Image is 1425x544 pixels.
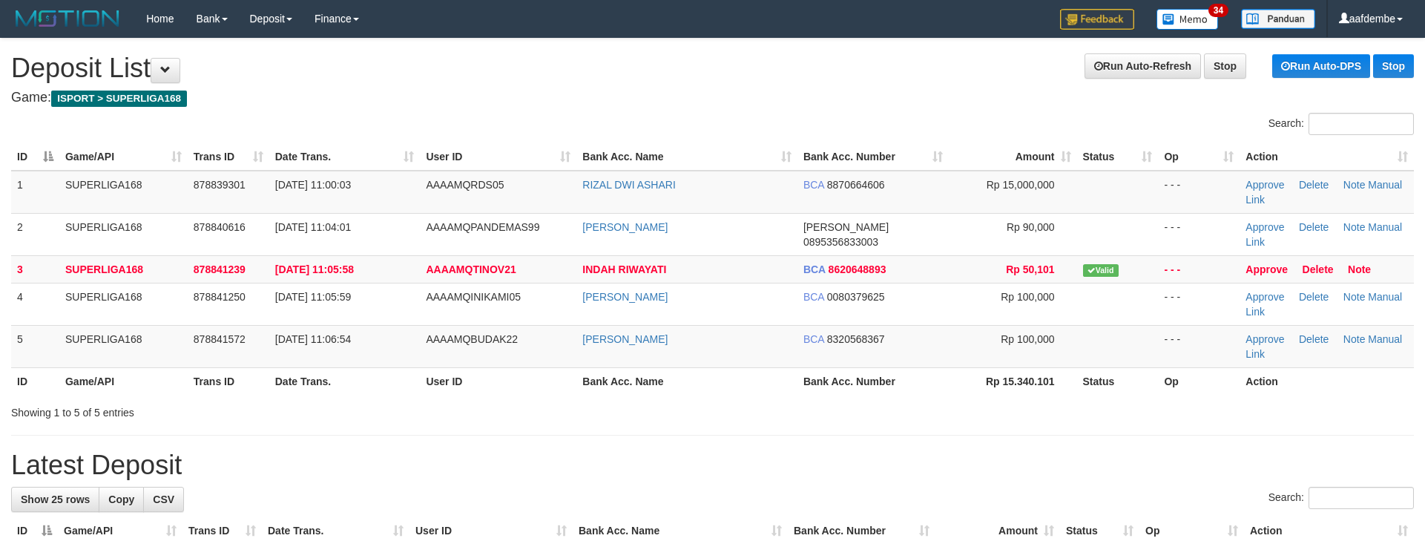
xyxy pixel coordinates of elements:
[1158,171,1240,214] td: - - -
[1272,54,1370,78] a: Run Auto-DPS
[11,325,59,367] td: 5
[1245,333,1402,360] a: Manual Link
[1156,9,1219,30] img: Button%20Memo.svg
[1241,9,1315,29] img: panduan.png
[275,221,351,233] span: [DATE] 11:04:01
[194,221,246,233] span: 878840616
[1208,4,1228,17] span: 34
[1245,179,1402,206] a: Manual Link
[11,255,59,283] td: 3
[1343,333,1366,345] a: Note
[803,263,826,275] span: BCA
[949,367,1077,395] th: Rp 15.340.101
[194,263,246,275] span: 878841239
[194,179,246,191] span: 878839301
[582,291,668,303] a: [PERSON_NAME]
[987,179,1055,191] span: Rp 15,000,000
[426,291,521,303] span: AAAAMQINIKAMI05
[797,143,949,171] th: Bank Acc. Number: activate to sort column ascending
[1343,221,1366,233] a: Note
[1299,221,1329,233] a: Delete
[1245,221,1402,248] a: Manual Link
[1245,333,1284,345] a: Approve
[1077,143,1159,171] th: Status: activate to sort column ascending
[803,221,889,233] span: [PERSON_NAME]
[11,367,59,395] th: ID
[420,143,576,171] th: User ID: activate to sort column ascending
[59,325,188,367] td: SUPERLIGA168
[1158,255,1240,283] td: - - -
[11,143,59,171] th: ID: activate to sort column descending
[829,263,886,275] span: Copy 8620648893 to clipboard
[1303,263,1334,275] a: Delete
[21,494,90,505] span: Show 25 rows
[582,221,668,233] a: [PERSON_NAME]
[426,263,516,275] span: AAAAMQTINOV21
[275,179,351,191] span: [DATE] 11:00:03
[426,221,539,233] span: AAAAMQPANDEMAS99
[1299,179,1329,191] a: Delete
[108,494,134,505] span: Copy
[11,171,59,214] td: 1
[582,333,668,345] a: [PERSON_NAME]
[1158,283,1240,325] td: - - -
[1077,367,1159,395] th: Status
[1001,291,1054,303] span: Rp 100,000
[59,255,188,283] td: SUPERLIGA168
[803,236,878,248] span: Copy 0895356833003 to clipboard
[1343,291,1366,303] a: Note
[11,213,59,255] td: 2
[1245,291,1402,318] a: Manual Link
[803,291,824,303] span: BCA
[803,333,824,345] span: BCA
[275,333,351,345] span: [DATE] 11:06:54
[1299,291,1329,303] a: Delete
[803,179,824,191] span: BCA
[1373,54,1414,78] a: Stop
[1083,264,1119,277] span: Valid transaction
[426,179,504,191] span: AAAAMQRDS05
[1348,263,1371,275] a: Note
[11,399,582,420] div: Showing 1 to 5 of 5 entries
[188,367,269,395] th: Trans ID
[1158,143,1240,171] th: Op: activate to sort column ascending
[99,487,144,512] a: Copy
[1268,113,1414,135] label: Search:
[827,291,885,303] span: Copy 0080379625 to clipboard
[827,333,885,345] span: Copy 8320568367 to clipboard
[576,367,797,395] th: Bank Acc. Name
[59,143,188,171] th: Game/API: activate to sort column ascending
[1001,333,1054,345] span: Rp 100,000
[194,333,246,345] span: 878841572
[1268,487,1414,509] label: Search:
[1245,221,1284,233] a: Approve
[1299,333,1329,345] a: Delete
[11,283,59,325] td: 4
[51,91,187,107] span: ISPORT > SUPERLIGA168
[1245,179,1284,191] a: Approve
[188,143,269,171] th: Trans ID: activate to sort column ascending
[59,367,188,395] th: Game/API
[1007,221,1055,233] span: Rp 90,000
[269,367,421,395] th: Date Trans.
[1204,53,1246,79] a: Stop
[1158,367,1240,395] th: Op
[143,487,184,512] a: CSV
[11,53,1414,83] h1: Deposit List
[153,494,174,505] span: CSV
[194,291,246,303] span: 878841250
[949,143,1077,171] th: Amount: activate to sort column ascending
[11,91,1414,105] h4: Game:
[11,487,99,512] a: Show 25 rows
[1158,213,1240,255] td: - - -
[59,171,188,214] td: SUPERLIGA168
[1006,263,1054,275] span: Rp 50,101
[1309,487,1414,509] input: Search:
[827,179,885,191] span: Copy 8870664606 to clipboard
[11,450,1414,480] h1: Latest Deposit
[275,291,351,303] span: [DATE] 11:05:59
[59,213,188,255] td: SUPERLIGA168
[1309,113,1414,135] input: Search:
[1060,9,1134,30] img: Feedback.jpg
[275,263,354,275] span: [DATE] 11:05:58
